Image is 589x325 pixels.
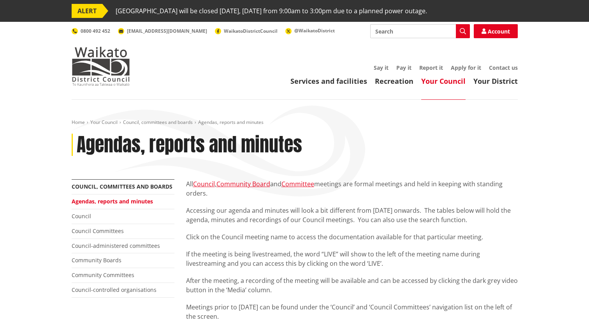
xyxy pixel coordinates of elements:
a: Council [193,180,215,188]
a: Council Committees [72,227,124,235]
span: 0800 492 452 [81,28,110,34]
a: Your District [473,76,518,86]
a: Apply for it [451,64,481,71]
a: Your Council [421,76,466,86]
a: Services and facilities [290,76,367,86]
a: Council-administered committees [72,242,160,249]
a: Committee [281,180,314,188]
a: 0800 492 452 [72,28,110,34]
nav: breadcrumb [72,119,518,126]
a: Recreation [375,76,413,86]
a: Say it [374,64,389,71]
span: Accessing our agenda and minutes will look a bit different from [DATE] onwards. The tables below ... [186,206,511,224]
a: Pay it [396,64,411,71]
a: Council [72,212,91,220]
a: Community Board [216,180,270,188]
img: Waikato District Council - Te Kaunihera aa Takiwaa o Waikato [72,47,130,86]
a: Report it [419,64,443,71]
p: Meetings prior to [DATE] can be found under the ‘Council’ and ‘Council Committees’ navigation lis... [186,302,518,321]
span: WaikatoDistrictCouncil [224,28,278,34]
h1: Agendas, reports and minutes [77,134,302,156]
a: WaikatoDistrictCouncil [215,28,278,34]
span: [GEOGRAPHIC_DATA] will be closed [DATE], [DATE] from 9:00am to 3:00pm due to a planned power outage. [116,4,427,18]
a: Community Committees [72,271,134,279]
a: Your Council [90,119,118,125]
input: Search input [370,24,470,38]
span: [EMAIL_ADDRESS][DOMAIN_NAME] [127,28,207,34]
span: ALERT [72,4,102,18]
span: Agendas, reports and minutes [198,119,264,125]
a: @WaikatoDistrict [285,27,335,34]
a: Home [72,119,85,125]
a: Council-controlled organisations [72,286,156,293]
a: Council, committees and boards [72,183,172,190]
a: Account [474,24,518,38]
a: [EMAIL_ADDRESS][DOMAIN_NAME] [118,28,207,34]
a: Agendas, reports and minutes [72,198,153,205]
p: Click on the Council meeting name to access the documentation available for that particular meeting. [186,232,518,242]
a: Community Boards [72,256,121,264]
p: All , and meetings are formal meetings and held in keeping with standing orders. [186,179,518,198]
a: Council, committees and boards [123,119,193,125]
a: Contact us [489,64,518,71]
p: If the meeting is being livestreamed, the word “LIVE” will show to the left of the meeting name d... [186,249,518,268]
span: @WaikatoDistrict [294,27,335,34]
p: After the meeting, a recording of the meeting will be available and can be accessed by clicking t... [186,276,518,295]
